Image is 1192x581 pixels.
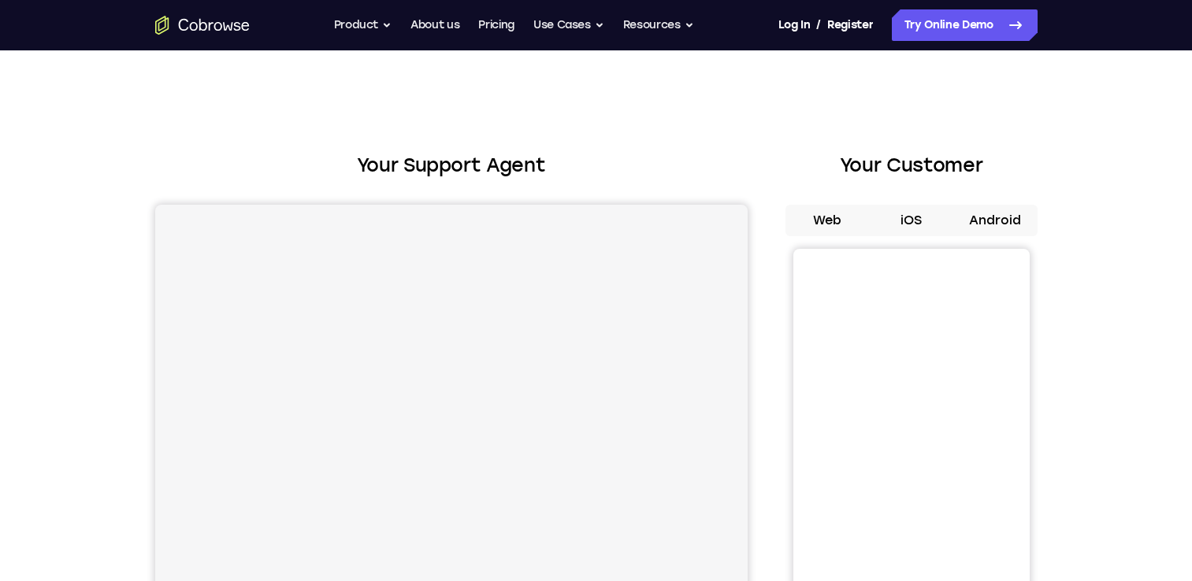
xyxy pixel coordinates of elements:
a: Register [827,9,873,41]
button: Product [334,9,392,41]
span: / [816,16,821,35]
h2: Your Support Agent [155,151,748,179]
button: Use Cases [533,9,604,41]
button: Android [953,205,1038,236]
a: About us [410,9,459,41]
a: Try Online Demo [892,9,1038,41]
a: Pricing [478,9,514,41]
button: Web [785,205,870,236]
h2: Your Customer [785,151,1038,179]
button: iOS [869,205,953,236]
button: Resources [623,9,694,41]
a: Go to the home page [155,16,250,35]
a: Log In [778,9,810,41]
